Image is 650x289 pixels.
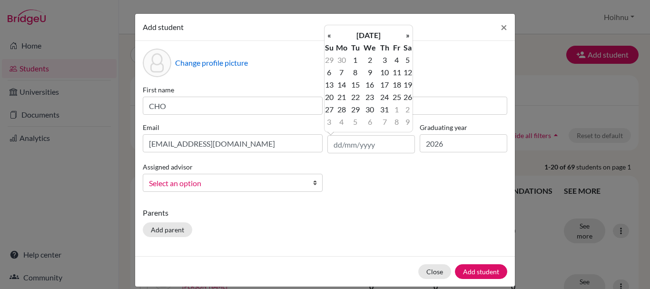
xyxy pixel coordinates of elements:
label: Surname [327,85,507,95]
td: 2 [361,54,378,66]
td: 5 [349,116,361,128]
td: 21 [334,91,350,103]
td: 2 [403,103,413,116]
input: dd/mm/yyyy [327,135,415,153]
td: 22 [349,91,361,103]
td: 20 [325,91,334,103]
td: 6 [325,66,334,79]
td: 7 [334,66,350,79]
td: 19 [403,79,413,91]
td: 1 [391,103,403,116]
th: Th [378,41,391,54]
th: We [361,41,378,54]
th: Fr [391,41,403,54]
td: 30 [334,54,350,66]
td: 4 [334,116,350,128]
th: Su [325,41,334,54]
td: 3 [378,54,391,66]
td: 28 [334,103,350,116]
td: 18 [391,79,403,91]
td: 8 [349,66,361,79]
td: 3 [325,116,334,128]
td: 26 [403,91,413,103]
button: Add parent [143,222,192,237]
td: 16 [361,79,378,91]
th: [DATE] [334,29,403,41]
th: « [325,29,334,41]
label: Assigned advisor [143,162,193,172]
label: Email [143,122,323,132]
td: 1 [349,54,361,66]
th: Tu [349,41,361,54]
label: First name [143,85,323,95]
td: 13 [325,79,334,91]
th: Sa [403,41,413,54]
td: 15 [349,79,361,91]
td: 9 [403,116,413,128]
span: Select an option [149,177,304,189]
td: 30 [361,103,378,116]
td: 24 [378,91,391,103]
td: 8 [391,116,403,128]
td: 4 [391,54,403,66]
td: 29 [349,103,361,116]
td: 5 [403,54,413,66]
span: Add student [143,22,184,31]
td: 9 [361,66,378,79]
span: × [501,20,507,34]
td: 17 [378,79,391,91]
td: 12 [403,66,413,79]
button: Add student [455,264,507,279]
th: Mo [334,41,350,54]
td: 7 [378,116,391,128]
td: 23 [361,91,378,103]
td: 31 [378,103,391,116]
button: Close [418,264,451,279]
label: Graduating year [420,122,507,132]
button: Close [493,14,515,40]
td: 25 [391,91,403,103]
td: 11 [391,66,403,79]
td: 6 [361,116,378,128]
div: Profile picture [143,49,171,77]
td: 27 [325,103,334,116]
td: 29 [325,54,334,66]
th: » [403,29,413,41]
p: Parents [143,207,507,219]
td: 14 [334,79,350,91]
td: 10 [378,66,391,79]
